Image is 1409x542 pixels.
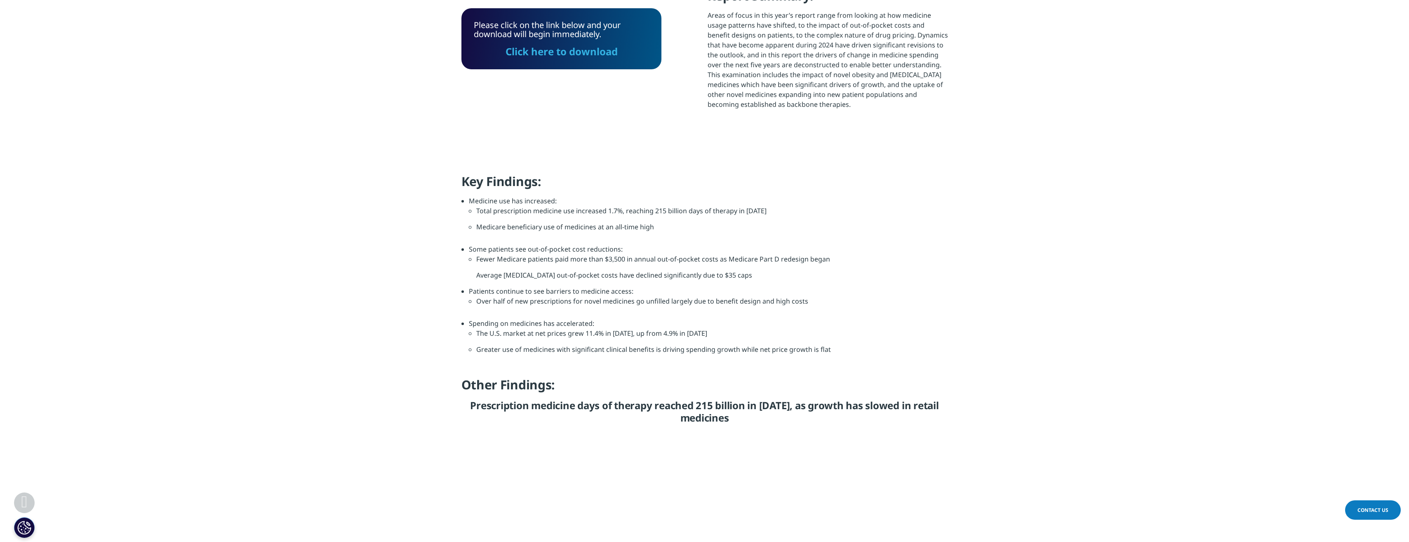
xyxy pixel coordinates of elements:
[469,254,948,280] ul: Average [MEDICAL_DATA] out-of-pocket costs have declined significantly due to $35 caps
[14,517,35,538] button: Cookie-Einstellungen
[476,296,948,312] li: Over half of new prescriptions for novel medicines go unfilled largely due to benefit design and ...
[469,196,948,244] li: Medicine use has increased:
[461,173,948,196] h4: Key Findings:
[461,399,948,430] h5: Prescription medicine days of therapy reached 215 billion in [DATE], as growth has slowed in reta...
[476,344,948,361] li: Greater use of medicines with significant clinical benefits is driving spending growth while net ...
[1357,507,1388,514] span: Contact Us
[469,244,948,286] li: Some patients see out-of-pocket cost reductions:
[1345,500,1401,520] a: Contact Us
[506,45,618,58] a: Click here to download
[476,222,948,238] li: Medicare beneficiary use of medicines at an all-time high
[476,254,948,270] li: Fewer Medicare patients paid more than $3,500 in annual out-of-pocket costs as Medicare Part D re...
[708,10,948,115] p: Areas of focus in this year’s report range from looking at how medicine usage patterns have shift...
[476,328,948,344] li: The U.S. market at net prices grew 11.4% in [DATE], up from 4.9% in [DATE]
[461,377,948,399] h4: Other Findings:
[474,21,649,57] div: Please click on the link below and your download will begin immediately.
[469,318,948,367] li: Spending on medicines has accelerated:
[476,206,948,222] li: Total prescription medicine use increased 1.7%, reaching 215 billion days of therapy in [DATE]
[469,286,948,318] li: Patients continue to see barriers to medicine access:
